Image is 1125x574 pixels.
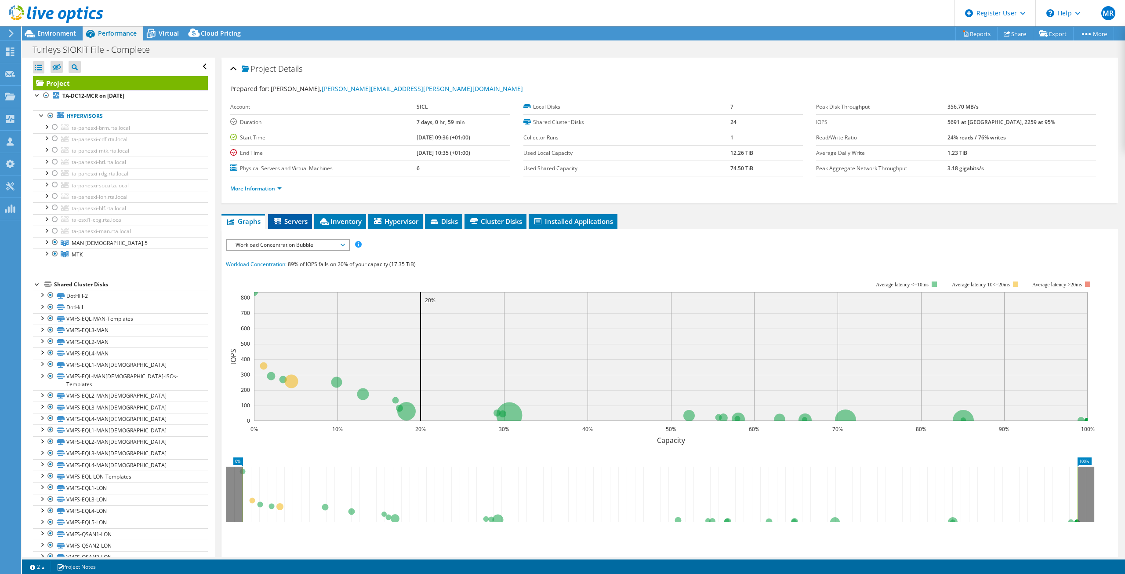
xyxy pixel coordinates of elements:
[319,217,362,226] span: Inventory
[33,133,208,145] a: ta-panesxi-cdf.rta.local
[33,313,208,325] a: VMFS-EQL-MAN-Templates
[876,282,929,288] tspan: Average latency <=10ms
[832,425,843,433] text: 70%
[499,425,509,433] text: 30%
[62,92,124,99] b: TA-DC12-MCR on [DATE]
[29,45,163,55] h1: Turleys SIOKIT File - Complete
[947,134,1006,141] b: 24% reads / 76% writes
[72,158,126,166] span: ta-panesxi-btl.rta.local
[33,448,208,459] a: VMFS-EQL3-MAN[DEMOGRAPHIC_DATA]
[72,239,148,247] span: MAN [DEMOGRAPHIC_DATA].5
[33,540,208,551] a: VMFS-QSAN2-LON
[425,296,435,304] text: 20%
[415,425,426,433] text: 20%
[947,165,984,172] b: 3.18 gigabits/s
[241,309,250,317] text: 700
[469,217,522,226] span: Cluster Disks
[241,402,250,409] text: 100
[816,149,947,157] label: Average Daily Write
[24,561,51,572] a: 2
[730,165,753,172] b: 74.50 TiB
[230,102,417,111] label: Account
[523,118,730,127] label: Shared Cluster Disks
[523,164,730,173] label: Used Shared Capacity
[33,336,208,347] a: VMFS-EQL2-MAN
[730,149,753,157] b: 12.26 TiB
[1081,425,1095,433] text: 100%
[523,133,730,142] label: Collector Runs
[241,355,250,363] text: 400
[952,282,1010,288] tspan: Average latency 10<=20ms
[523,149,730,157] label: Used Local Capacity
[33,168,208,179] a: ta-panesxi-rdg.rta.local
[241,371,250,378] text: 300
[33,202,208,214] a: ta-panesxi-blf.rta.local
[997,27,1033,40] a: Share
[159,29,179,37] span: Virtual
[241,340,250,347] text: 500
[33,302,208,313] a: DotHill
[33,517,208,528] a: VMFS-EQL5-LON
[33,145,208,156] a: ta-panesxi-mtk.rta.local
[1073,27,1114,40] a: More
[523,102,730,111] label: Local Disks
[33,371,208,390] a: VMFS-EQL-MAN[DEMOGRAPHIC_DATA]-ISOs-Templates
[730,118,737,126] b: 24
[33,471,208,482] a: VMFS-EQL-LON-Templates
[417,149,470,157] b: [DATE] 10:35 (+01:00)
[72,216,123,223] span: ta-esxi1-cbg.rta.local
[666,425,676,433] text: 50%
[226,217,261,226] span: Graphs
[33,413,208,424] a: VMFS-EQL4-MAN[DEMOGRAPHIC_DATA]
[730,134,733,141] b: 1
[947,103,979,110] b: 356.70 MB/s
[33,290,208,301] a: DotHill-2
[33,226,208,237] a: ta-panesxi-man.rta.local
[72,147,129,154] span: ta-panesxi-mtk.rta.local
[33,179,208,191] a: ta-panesxi-sou.rta.local
[278,63,302,74] span: Details
[72,193,127,201] span: ta-panesxi-lon.rta.local
[33,191,208,202] a: ta-panesxi-lon.rta.local
[72,227,131,235] span: ta-panesxi-man.rta.local
[417,165,420,172] b: 6
[37,29,76,37] span: Environment
[332,425,343,433] text: 10%
[72,182,129,189] span: ta-panesxi-sou.rta.local
[417,118,465,126] b: 7 days, 0 hr, 59 min
[72,124,130,132] span: ta-panesxi-brm.rta.local
[98,29,137,37] span: Performance
[1046,9,1054,17] svg: \n
[72,251,83,258] span: MTK
[1101,6,1115,20] span: MR
[955,27,998,40] a: Reports
[33,76,208,90] a: Project
[947,149,967,157] b: 1.23 TiB
[230,118,417,127] label: Duration
[33,347,208,359] a: VMFS-EQL4-MAN
[33,436,208,448] a: VMFS-EQL2-MAN[DEMOGRAPHIC_DATA]
[241,294,250,301] text: 800
[816,133,947,142] label: Read/Write Ratio
[33,325,208,336] a: VMFS-EQL3-MAN
[33,494,208,505] a: VMFS-EQL3-LON
[816,164,947,173] label: Peak Aggregate Network Throughput
[241,386,250,394] text: 200
[226,260,287,268] span: Workload Concentration:
[33,90,208,102] a: TA-DC12-MCR on [DATE]
[33,459,208,471] a: VMFS-EQL4-MAN[DEMOGRAPHIC_DATA]
[72,170,128,177] span: ta-panesxi-rdg.rta.local
[749,425,759,433] text: 60%
[51,561,102,572] a: Project Notes
[271,84,523,93] span: [PERSON_NAME],
[417,134,470,141] b: [DATE] 09:36 (+01:00)
[230,133,417,142] label: Start Time
[288,260,416,268] span: 89% of IOPS falls on 20% of your capacity (17.35 TiB)
[33,390,208,402] a: VMFS-EQL2-MAN[DEMOGRAPHIC_DATA]
[533,217,613,226] span: Installed Applications
[730,103,733,110] b: 7
[201,29,241,37] span: Cloud Pricing
[72,205,126,212] span: ta-panesxi-blf.rta.local
[916,425,926,433] text: 80%
[33,359,208,370] a: VMFS-EQL1-MAN[DEMOGRAPHIC_DATA]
